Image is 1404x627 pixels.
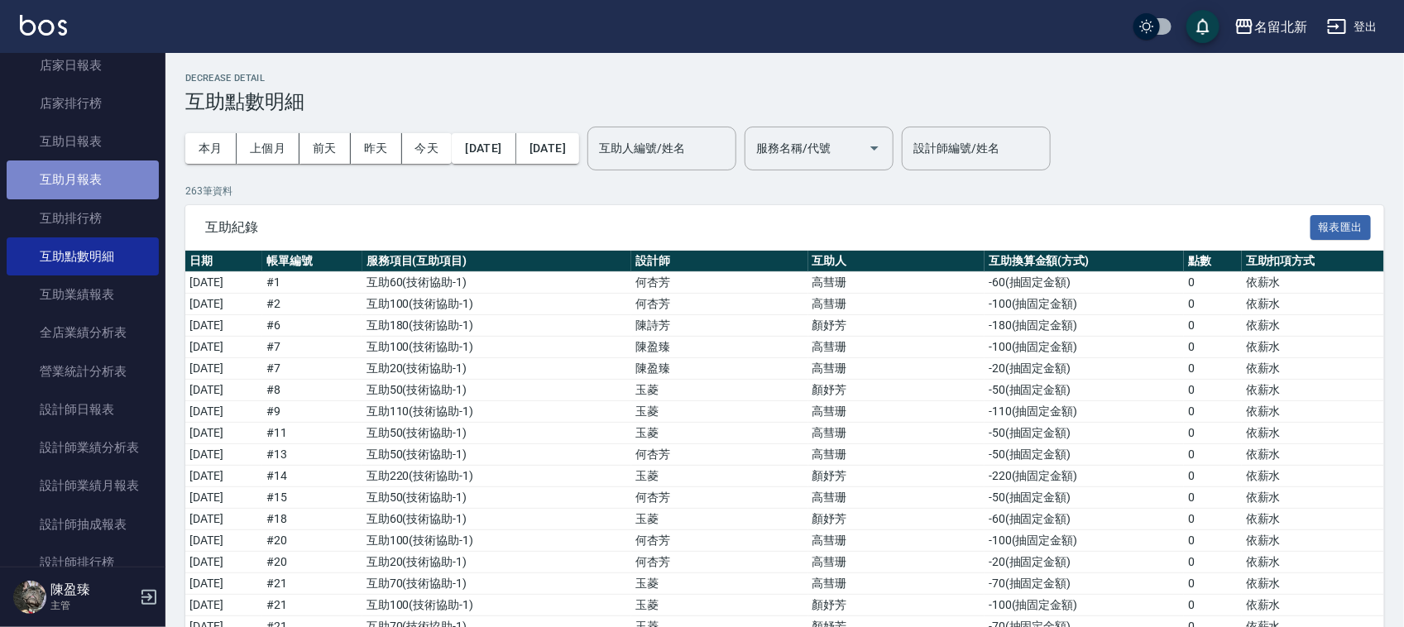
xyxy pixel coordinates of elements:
th: 帳單編號 [262,251,362,272]
td: -20 ( 抽固定金額 ) [985,358,1184,380]
td: [DATE] [185,401,262,423]
td: 依薪水 [1242,466,1384,487]
button: 報表匯出 [1311,215,1372,241]
td: -100 ( 抽固定金額 ) [985,530,1184,552]
td: 何杏芳 [631,294,808,315]
td: 互助220 ( 技術協助-1 ) [362,466,631,487]
td: # 15 [262,487,362,509]
td: 依薪水 [1242,358,1384,380]
td: # 18 [262,509,362,530]
td: 互助50 ( 技術協助-1 ) [362,487,631,509]
td: -110 ( 抽固定金額 ) [985,401,1184,423]
td: -100 ( 抽固定金額 ) [985,294,1184,315]
td: -50 ( 抽固定金額 ) [985,487,1184,509]
td: 高彗珊 [808,530,985,552]
td: 0 [1184,552,1242,573]
a: 設計師業績分析表 [7,428,159,467]
td: 高彗珊 [808,552,985,573]
td: # 6 [262,315,362,337]
td: 玉菱 [631,423,808,444]
div: 名留北新 [1254,17,1307,37]
button: 前天 [299,133,351,164]
td: -50 ( 抽固定金額 ) [985,444,1184,466]
td: # 7 [262,337,362,358]
td: # 9 [262,401,362,423]
img: Logo [20,15,67,36]
td: 0 [1184,423,1242,444]
td: -220 ( 抽固定金額 ) [985,466,1184,487]
th: 互助人 [808,251,985,272]
td: 互助100 ( 技術協助-1 ) [362,294,631,315]
th: 互助扣項方式 [1242,251,1384,272]
button: 上個月 [237,133,299,164]
button: 登出 [1320,12,1384,42]
td: 何杏芳 [631,444,808,466]
td: [DATE] [185,315,262,337]
td: 高彗珊 [808,358,985,380]
td: 互助50 ( 技術協助-1 ) [362,444,631,466]
td: 玉菱 [631,573,808,595]
td: 0 [1184,509,1242,530]
td: 0 [1184,315,1242,337]
a: 報表匯出 [1311,218,1372,234]
p: 主管 [50,598,135,613]
td: -100 ( 抽固定金額 ) [985,337,1184,358]
td: # 21 [262,595,362,616]
td: 高彗珊 [808,444,985,466]
td: [DATE] [185,444,262,466]
a: 設計師排行榜 [7,543,159,582]
td: 0 [1184,272,1242,294]
td: 玉菱 [631,380,808,401]
img: Person [13,581,46,614]
td: 高彗珊 [808,337,985,358]
td: [DATE] [185,358,262,380]
a: 互助排行榜 [7,199,159,237]
td: [DATE] [185,380,262,401]
a: 設計師抽成報表 [7,505,159,543]
td: 0 [1184,294,1242,315]
td: 依薪水 [1242,552,1384,573]
h5: 陳盈臻 [50,582,135,598]
td: 依薪水 [1242,487,1384,509]
button: Open [861,135,888,161]
h2: Decrease Detail [185,73,1384,84]
button: 本月 [185,133,237,164]
th: 服務項目(互助項目) [362,251,631,272]
h3: 互助點數明細 [185,90,1384,113]
td: 顏妤芳 [808,466,985,487]
td: 高彗珊 [808,487,985,509]
td: # 14 [262,466,362,487]
td: -50 ( 抽固定金額 ) [985,423,1184,444]
td: 何杏芳 [631,552,808,573]
td: -60 ( 抽固定金額 ) [985,272,1184,294]
td: 陳詩芳 [631,315,808,337]
button: [DATE] [516,133,579,164]
td: -180 ( 抽固定金額 ) [985,315,1184,337]
td: 依薪水 [1242,509,1384,530]
td: -60 ( 抽固定金額 ) [985,509,1184,530]
td: 互助50 ( 技術協助-1 ) [362,423,631,444]
td: 高彗珊 [808,272,985,294]
td: 依薪水 [1242,337,1384,358]
td: 顏妤芳 [808,315,985,337]
td: 互助60 ( 技術協助-1 ) [362,509,631,530]
td: 互助100 ( 技術協助-1 ) [362,337,631,358]
td: 何杏芳 [631,530,808,552]
td: [DATE] [185,595,262,616]
td: 0 [1184,466,1242,487]
td: [DATE] [185,466,262,487]
td: 互助100 ( 技術協助-1 ) [362,595,631,616]
td: 依薪水 [1242,444,1384,466]
td: 依薪水 [1242,380,1384,401]
button: save [1186,10,1220,43]
td: 高彗珊 [808,423,985,444]
a: 互助業績報表 [7,275,159,313]
td: 依薪水 [1242,423,1384,444]
td: 互助20 ( 技術協助-1 ) [362,358,631,380]
td: # 13 [262,444,362,466]
td: [DATE] [185,530,262,552]
th: 日期 [185,251,262,272]
td: [DATE] [185,509,262,530]
td: 0 [1184,530,1242,552]
td: 0 [1184,444,1242,466]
